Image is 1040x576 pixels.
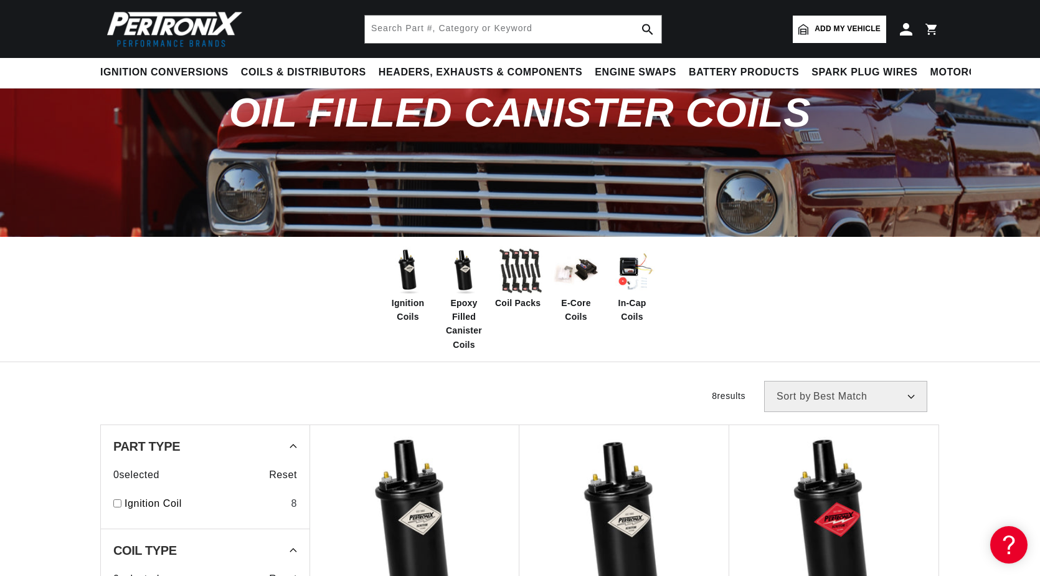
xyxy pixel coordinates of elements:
[383,246,433,324] a: Ignition Coils Ignition Coils
[495,246,545,310] a: Coil Packs Coil Packs
[607,296,657,324] span: In-Cap Coils
[805,58,924,87] summary: Spark Plug Wires
[589,58,683,87] summary: Engine Swaps
[764,381,927,412] select: Sort by
[379,66,582,79] span: Headers, Exhausts & Components
[113,544,177,557] span: Coil Type
[372,58,589,87] summary: Headers, Exhausts & Components
[383,246,433,296] img: Ignition Coils
[439,246,489,296] img: Epoxy Filled Canister Coils
[634,16,661,43] button: search button
[229,90,811,135] span: Oil Filled Canister Coils
[607,246,657,324] a: In-Cap Coils In-Cap Coils
[439,246,489,352] a: Epoxy Filled Canister Coils Epoxy Filled Canister Coils
[113,467,159,483] span: 0 selected
[383,296,433,324] span: Ignition Coils
[439,296,489,352] span: Epoxy Filled Canister Coils
[815,23,881,35] span: Add my vehicle
[100,58,235,87] summary: Ignition Conversions
[811,66,917,79] span: Spark Plug Wires
[100,7,243,50] img: Pertronix
[235,58,372,87] summary: Coils & Distributors
[291,496,297,512] div: 8
[551,296,601,324] span: E-Core Coils
[125,496,286,512] a: Ignition Coil
[100,66,229,79] span: Ignition Conversions
[495,296,541,310] span: Coil Packs
[607,246,657,296] img: In-Cap Coils
[777,391,811,401] span: Sort by
[495,246,545,296] img: Coil Packs
[683,58,805,87] summary: Battery Products
[269,467,297,483] span: Reset
[689,66,799,79] span: Battery Products
[793,16,886,43] a: Add my vehicle
[712,391,745,401] span: 8 results
[365,16,661,43] input: Search Part #, Category or Keyword
[113,440,180,453] span: Part Type
[595,66,676,79] span: Engine Swaps
[241,66,366,79] span: Coils & Distributors
[551,246,601,296] img: E-Core Coils
[551,246,601,324] a: E-Core Coils E-Core Coils
[930,66,1005,79] span: Motorcycle
[924,58,1011,87] summary: Motorcycle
